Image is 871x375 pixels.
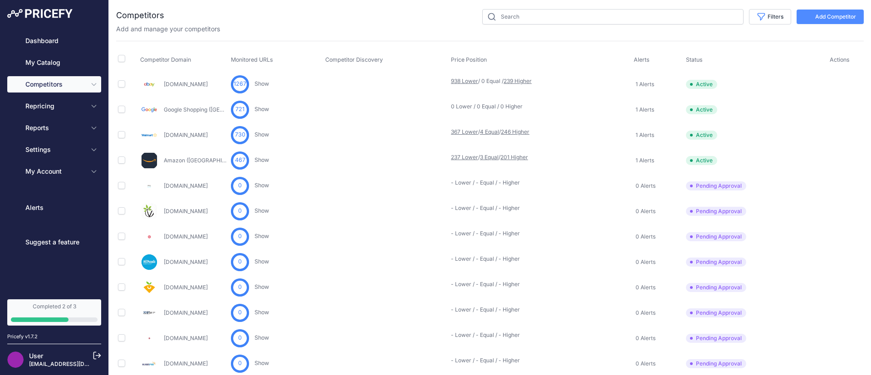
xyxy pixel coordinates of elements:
span: My Account [25,167,85,176]
a: 201 Higher [500,154,528,161]
span: Reports [25,123,85,132]
p: / / [451,154,509,161]
span: 730 [235,131,245,139]
a: 1 Alerts [634,156,654,165]
a: [DOMAIN_NAME] [164,208,208,214]
a: Show [254,80,269,87]
a: 1 Alerts [634,80,654,89]
span: 0 Alerts [636,360,656,367]
a: [DOMAIN_NAME] [164,335,208,341]
span: Competitor Discovery [325,56,383,63]
a: [DOMAIN_NAME] [164,309,208,316]
span: 0 [238,181,242,190]
p: 0 Lower / 0 Equal / 0 Higher [451,103,509,110]
a: Show [254,156,269,163]
p: - Lower / - Equal / - Higher [451,205,509,212]
a: Dashboard [7,33,101,49]
a: User [29,352,43,360]
button: My Account [7,163,101,180]
nav: Sidebar [7,33,101,288]
span: Competitor Domain [140,56,191,63]
span: 1 Alerts [636,81,654,88]
a: 246 Higher [501,128,529,135]
a: Show [254,283,269,290]
a: Show [254,309,269,316]
span: 0 [238,359,242,368]
p: - Lower / - Equal / - Higher [451,357,509,364]
p: / 0 Equal / [451,78,509,85]
img: Pricefy Logo [7,9,73,18]
span: Pending Approval [686,283,746,292]
span: Monitored URLs [231,56,273,63]
a: Completed 2 of 3 [7,299,101,326]
button: Filters [749,9,791,24]
span: Settings [25,145,85,154]
span: 1267 [234,80,246,88]
span: Alerts [634,56,650,63]
a: [DOMAIN_NAME] [164,284,208,291]
a: 1 Alerts [634,131,654,140]
span: Pending Approval [686,207,746,216]
span: 0 Alerts [636,208,656,215]
span: 0 [238,207,242,215]
span: 0 [238,308,242,317]
a: [DOMAIN_NAME] [164,81,208,88]
span: Pending Approval [686,181,746,190]
a: 239 Higher [504,78,532,84]
p: - Lower / - Equal / - Higher [451,179,509,186]
a: 1 Alerts [634,105,654,114]
a: Amazon ([GEOGRAPHIC_DATA]) [164,157,246,164]
a: Alerts [7,200,101,216]
button: Reports [7,120,101,136]
span: Pending Approval [686,258,746,267]
span: 467 [235,156,245,165]
a: [DOMAIN_NAME] [164,233,208,240]
button: Competitors [7,76,101,93]
span: Pending Approval [686,232,746,241]
span: Competitors [25,80,85,89]
span: 0 Alerts [636,233,656,240]
p: Add and manage your competitors [116,24,220,34]
a: Show [254,360,269,366]
button: Settings [7,141,101,158]
a: Show [254,233,269,239]
button: Add Competitor [797,10,864,24]
a: [DOMAIN_NAME] [164,131,208,138]
span: 721 [235,105,245,114]
span: Actions [830,56,850,63]
p: - Lower / - Equal / - Higher [451,230,509,237]
div: Completed 2 of 3 [11,303,98,310]
span: Status [686,56,703,63]
span: 0 [238,283,242,292]
a: Google Shopping ([GEOGRAPHIC_DATA]) [164,106,268,113]
span: 1 Alerts [636,106,654,113]
span: Active [686,80,717,89]
a: Show [254,106,269,112]
span: 0 [238,258,242,266]
span: 0 Alerts [636,182,656,190]
a: [EMAIL_ADDRESS][DOMAIN_NAME] [29,360,124,367]
input: Search [482,9,744,24]
span: 0 [238,232,242,241]
span: Active [686,105,717,114]
span: Active [686,131,717,140]
span: Pending Approval [686,334,746,343]
a: 367 Lower [451,128,478,135]
p: / / [451,128,509,136]
a: Show [254,258,269,265]
a: Show [254,334,269,341]
a: [DOMAIN_NAME] [164,258,208,265]
a: Suggest a feature [7,234,101,250]
span: Price Position [451,56,487,63]
span: 0 Alerts [636,284,656,291]
p: - Lower / - Equal / - Higher [451,255,509,263]
h2: Competitors [116,9,164,22]
button: Repricing [7,98,101,114]
span: 0 Alerts [636,258,656,266]
p: - Lower / - Equal / - Higher [451,281,509,288]
p: - Lower / - Equal / - Higher [451,331,509,339]
a: [DOMAIN_NAME] [164,182,208,189]
span: Pending Approval [686,359,746,368]
a: Show [254,207,269,214]
span: 1 Alerts [636,131,654,139]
